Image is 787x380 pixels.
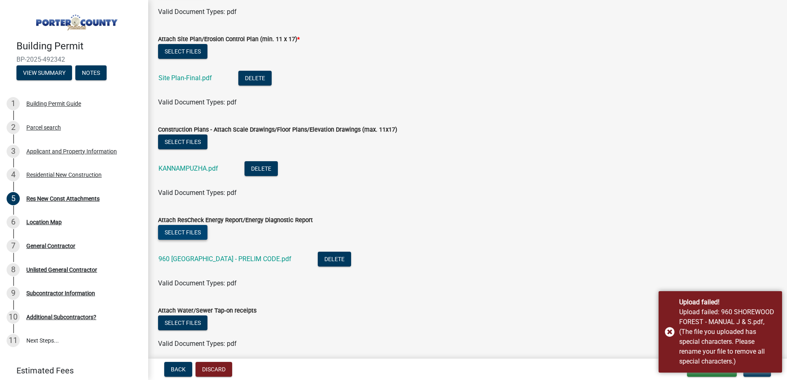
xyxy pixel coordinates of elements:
span: Valid Document Types: pdf [158,279,237,287]
div: 6 [7,215,20,229]
label: Attach Water/Sewer Tap‐on receipts [158,308,256,314]
div: Additional Subcontractors? [26,314,96,320]
div: 7 [7,239,20,253]
span: Valid Document Types: pdf [158,340,237,348]
button: Delete [318,252,351,266]
wm-modal-confirm: Delete Document [244,165,278,173]
div: Parcel search [26,125,61,130]
h4: Building Permit [16,40,142,52]
button: Discard [196,362,232,377]
div: 11 [7,334,20,347]
div: Unlisted General Contractor [26,267,97,273]
div: 1 [7,97,20,110]
wm-modal-confirm: Summary [16,70,72,76]
span: Valid Document Types: pdf [158,189,237,197]
label: Construction Plans - Attach Scale Drawings/Floor Plans/Elevation Drawings (max. 11x17) [158,127,397,133]
wm-modal-confirm: Delete Document [318,256,351,264]
div: Location Map [26,219,62,225]
img: Porter County, Indiana [16,9,135,32]
button: Delete [244,161,278,176]
button: Select files [158,225,207,240]
span: Valid Document Types: pdf [158,8,237,16]
button: Select files [158,315,207,330]
a: 960 [GEOGRAPHIC_DATA] - PRELIM CODE.pdf [158,255,291,263]
button: Notes [75,65,107,80]
div: 8 [7,263,20,276]
wm-modal-confirm: Delete Document [238,75,272,83]
div: Subcontractor Information [26,290,95,296]
button: Select files [158,44,207,59]
a: Site Plan-Final.pdf [158,74,212,82]
label: Attach ResCheck Energy Report/Energy Diagnostic Report [158,218,313,223]
wm-modal-confirm: Notes [75,70,107,76]
div: Upload failed! [679,297,776,307]
span: Back [171,366,186,373]
button: Back [164,362,192,377]
div: 10 [7,310,20,324]
div: Building Permit Guide [26,101,81,107]
div: 3 [7,145,20,158]
span: BP-2025-492342 [16,56,132,63]
button: Select files [158,134,207,149]
label: Attach Site Plan/Erosion Control Plan (min. 11 x 17) [158,37,300,42]
button: View Summary [16,65,72,80]
a: Estimated Fees [7,362,135,379]
span: Valid Document Types: pdf [158,98,237,106]
div: Applicant and Property Information [26,148,117,154]
div: General Contractor [26,243,75,249]
div: Res New Const Attachments [26,196,100,202]
div: 2 [7,121,20,134]
div: Residential New Construction [26,172,102,178]
a: KANNAMPUZHA.pdf [158,165,218,172]
div: Upload failed: 960 SHOREWOOD FOREST - MANUAL J & S.pdf, (The file you uploaded has special charac... [679,307,776,366]
div: 9 [7,287,20,300]
div: 4 [7,168,20,181]
button: Delete [238,71,272,86]
div: 5 [7,192,20,205]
